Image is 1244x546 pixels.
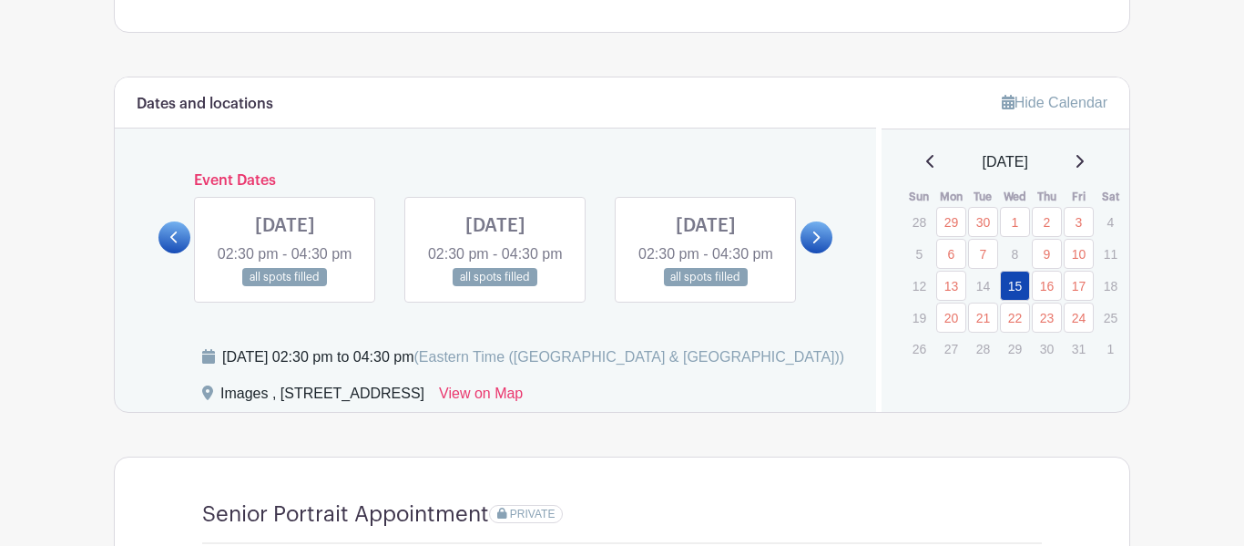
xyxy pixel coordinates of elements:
a: 21 [968,303,998,333]
th: Thu [1031,188,1063,206]
th: Wed [999,188,1031,206]
div: Images , [STREET_ADDRESS] [220,383,424,412]
p: 8 [1000,240,1030,268]
p: 28 [968,335,998,363]
div: [DATE] 02:30 pm to 04:30 pm [222,346,844,368]
a: 30 [968,207,998,237]
span: [DATE] [983,151,1028,173]
a: 9 [1032,239,1062,269]
p: 12 [904,272,934,300]
p: 19 [904,304,934,332]
a: 23 [1032,303,1062,333]
p: 14 [968,272,998,300]
h4: Senior Portrait Appointment [202,501,489,528]
p: 30 [1032,335,1062,363]
a: 13 [936,271,966,301]
a: 2 [1032,207,1062,237]
p: 27 [936,335,966,363]
p: 31 [1064,335,1094,363]
span: PRIVATE [510,508,556,520]
p: 18 [1096,272,1126,300]
a: 17 [1064,271,1094,301]
th: Tue [967,188,999,206]
a: 6 [936,239,966,269]
p: 11 [1096,240,1126,268]
th: Sat [1095,188,1127,206]
p: 28 [904,208,934,236]
th: Fri [1063,188,1095,206]
a: Hide Calendar [1002,95,1107,110]
p: 1 [1096,335,1126,363]
p: 5 [904,240,934,268]
a: View on Map [439,383,523,412]
h6: Dates and locations [137,96,273,113]
a: 29 [936,207,966,237]
a: 16 [1032,271,1062,301]
span: (Eastern Time ([GEOGRAPHIC_DATA] & [GEOGRAPHIC_DATA])) [413,349,844,365]
a: 24 [1064,303,1094,333]
p: 26 [904,335,934,363]
p: 29 [1000,335,1030,363]
a: 15 [1000,271,1030,301]
p: 4 [1096,208,1126,236]
a: 1 [1000,207,1030,237]
a: 20 [936,303,966,333]
h6: Event Dates [190,172,800,190]
p: 25 [1096,304,1126,332]
a: 22 [1000,303,1030,333]
th: Mon [935,188,967,206]
a: 3 [1064,207,1094,237]
a: 7 [968,239,998,269]
a: 10 [1064,239,1094,269]
th: Sun [903,188,935,206]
